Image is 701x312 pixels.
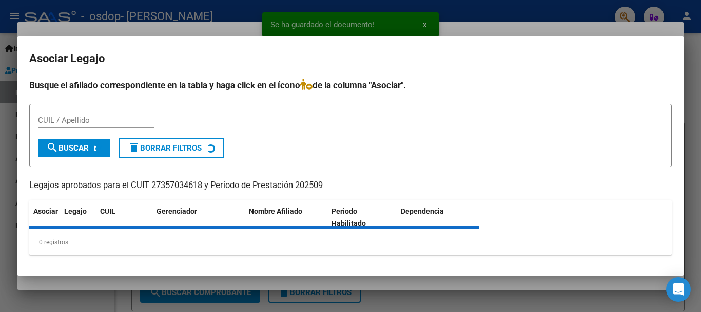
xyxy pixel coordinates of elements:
datatable-header-cell: Gerenciador [152,200,245,234]
div: 0 registros [29,229,672,255]
datatable-header-cell: Asociar [29,200,60,234]
mat-icon: delete [128,141,140,154]
span: Borrar Filtros [128,143,202,153]
p: Legajos aprobados para el CUIT 27357034618 y Período de Prestación 202509 [29,179,672,192]
span: Dependencia [401,207,444,215]
datatable-header-cell: Legajo [60,200,96,234]
datatable-header-cell: CUIL [96,200,152,234]
span: Buscar [46,143,89,153]
span: CUIL [100,207,115,215]
span: Gerenciador [157,207,197,215]
datatable-header-cell: Nombre Afiliado [245,200,327,234]
h2: Asociar Legajo [29,49,672,68]
button: Borrar Filtros [119,138,224,158]
mat-icon: search [46,141,59,154]
span: Legajo [64,207,87,215]
datatable-header-cell: Periodo Habilitado [327,200,397,234]
span: Periodo Habilitado [332,207,366,227]
button: Buscar [38,139,110,157]
datatable-header-cell: Dependencia [397,200,479,234]
span: Nombre Afiliado [249,207,302,215]
div: Open Intercom Messenger [666,277,691,302]
h4: Busque el afiliado correspondiente en la tabla y haga click en el ícono de la columna "Asociar". [29,79,672,92]
span: Asociar [33,207,58,215]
